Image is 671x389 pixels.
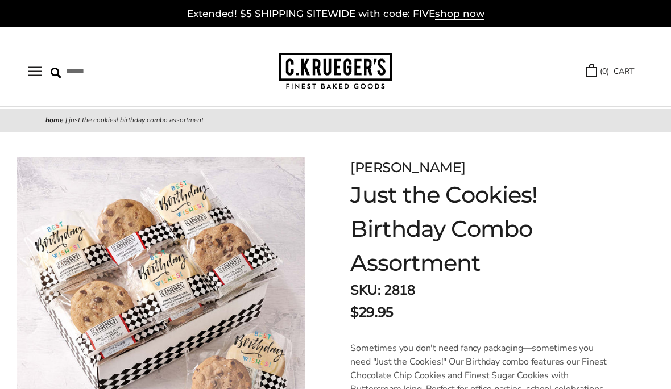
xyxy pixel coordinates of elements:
a: (0) CART [586,65,634,78]
h1: Just the Cookies! Birthday Combo Assortment [350,178,614,280]
img: Search [51,68,61,78]
span: shop now [435,8,484,20]
span: $29.95 [350,302,393,323]
span: 2818 [384,281,415,299]
span: | [65,115,67,124]
span: Just the Cookies! Birthday Combo Assortment [69,115,204,124]
a: Extended! $5 SHIPPING SITEWIDE with code: FIVEshop now [187,8,484,20]
nav: breadcrumbs [45,115,626,126]
div: [PERSON_NAME] [350,157,614,178]
button: Open navigation [28,66,42,76]
img: C.KRUEGER'S [279,53,392,90]
strong: SKU: [350,281,380,299]
a: Home [45,115,64,124]
input: Search [51,62,177,80]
